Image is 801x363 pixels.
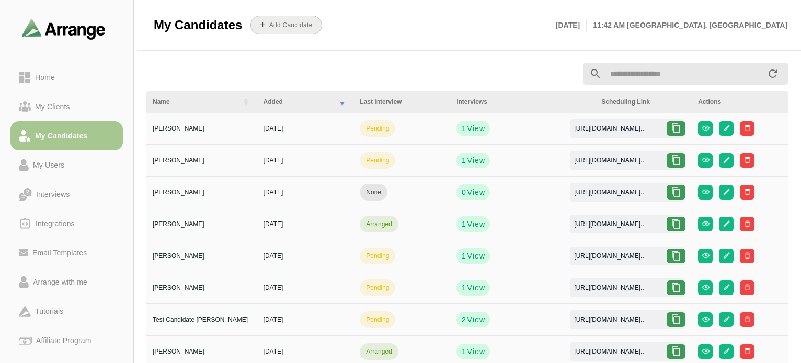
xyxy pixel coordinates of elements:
[698,97,782,107] div: Actions
[366,283,389,292] div: pending
[153,347,251,356] div: [PERSON_NAME]
[264,347,348,356] div: [DATE]
[466,346,485,357] span: View
[466,155,485,166] span: View
[31,305,67,318] div: Tutorials
[601,97,685,107] div: Scheduling Link
[29,159,68,171] div: My Users
[456,280,490,296] button: 1View
[32,188,74,201] div: Interviews
[29,276,91,288] div: Arrange with me
[10,92,123,121] a: My Clients
[461,187,466,197] strong: 0
[31,100,74,113] div: My Clients
[466,314,485,325] span: View
[264,219,348,229] div: [DATE]
[566,124,652,133] div: [URL][DOMAIN_NAME]..
[10,326,123,355] a: Affiliate Program
[456,97,589,107] div: Interviews
[456,153,490,168] button: 1View
[466,187,485,197] span: View
[466,251,485,261] span: View
[566,251,652,261] div: [URL][DOMAIN_NAME]..
[587,19,787,31] p: 11:42 AM [GEOGRAPHIC_DATA], [GEOGRAPHIC_DATA]
[31,217,79,230] div: Integrations
[32,334,95,347] div: Affiliate Program
[153,97,235,107] div: Name
[264,251,348,261] div: [DATE]
[456,216,490,232] button: 1View
[28,247,91,259] div: Email Templates
[461,155,466,166] strong: 1
[264,97,332,107] div: Added
[153,315,251,324] div: Test Candidate [PERSON_NAME]
[461,219,466,229] strong: 1
[264,315,348,324] div: [DATE]
[566,347,652,356] div: [URL][DOMAIN_NAME]..
[154,17,242,33] span: My Candidates
[456,248,490,264] button: 1View
[566,219,652,229] div: [URL][DOMAIN_NAME]..
[466,283,485,293] span: View
[456,312,490,327] button: 2View
[153,156,251,165] div: [PERSON_NAME]
[153,283,251,292] div: [PERSON_NAME]
[461,314,466,325] strong: 2
[264,283,348,292] div: [DATE]
[461,283,466,293] strong: 1
[456,121,490,136] button: 1View
[153,124,251,133] div: [PERSON_NAME]
[10,150,123,180] a: My Users
[556,19,587,31] p: [DATE]
[456,184,490,200] button: 0View
[250,16,322,34] button: Add Candidate
[10,63,123,92] a: Home
[366,156,389,165] div: pending
[366,219,392,229] div: arranged
[153,188,251,197] div: [PERSON_NAME]
[566,188,652,197] div: [URL][DOMAIN_NAME]..
[461,346,466,357] strong: 1
[366,347,392,356] div: arranged
[10,297,123,326] a: Tutorials
[366,315,389,324] div: pending
[466,123,485,134] span: View
[22,19,106,39] img: arrangeai-name-small-logo.4d2b8aee.svg
[566,156,652,165] div: [URL][DOMAIN_NAME]..
[264,188,348,197] div: [DATE]
[461,123,466,134] strong: 1
[566,315,652,324] div: [URL][DOMAIN_NAME]..
[31,71,59,84] div: Home
[10,180,123,209] a: Interviews
[10,121,123,150] a: My Candidates
[461,251,466,261] strong: 1
[153,251,251,261] div: [PERSON_NAME]
[456,344,490,359] button: 1View
[153,219,251,229] div: [PERSON_NAME]
[269,21,313,29] b: Add Candidate
[264,156,348,165] div: [DATE]
[566,283,652,292] div: [URL][DOMAIN_NAME]..
[10,267,123,297] a: Arrange with me
[366,124,389,133] div: pending
[766,67,779,80] i: appended action
[31,130,92,142] div: My Candidates
[264,124,348,133] div: [DATE]
[10,238,123,267] a: Email Templates
[466,219,485,229] span: View
[366,188,381,197] div: None
[10,209,123,238] a: Integrations
[360,97,444,107] div: Last Interview
[366,251,389,261] div: pending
